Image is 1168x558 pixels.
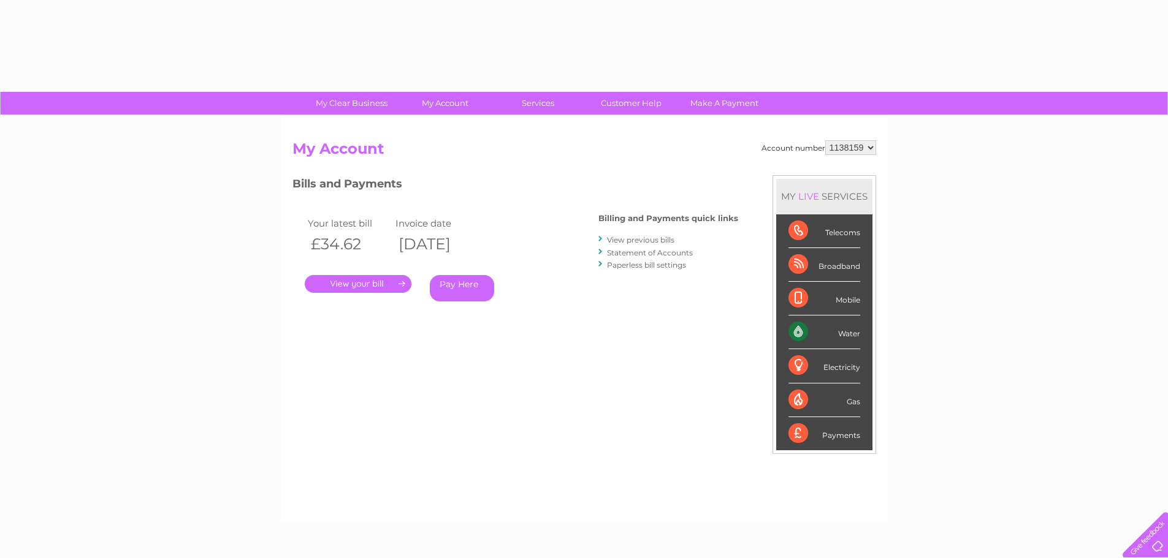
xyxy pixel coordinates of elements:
a: Paperless bill settings [607,260,686,270]
div: Payments [788,417,860,450]
div: Electricity [788,349,860,383]
th: [DATE] [392,232,481,257]
div: Mobile [788,282,860,315]
a: View previous bills [607,235,674,244]
h2: My Account [292,140,876,164]
div: Telecoms [788,214,860,248]
a: . [305,275,411,293]
td: Invoice date [392,215,481,232]
h4: Billing and Payments quick links [598,214,738,223]
div: Gas [788,383,860,417]
a: Make A Payment [674,92,775,115]
a: Pay Here [430,275,494,301]
th: £34.62 [305,232,393,257]
td: Your latest bill [305,215,393,232]
a: My Account [394,92,495,115]
a: Services [487,92,589,115]
div: Broadband [788,248,860,282]
div: LIVE [796,190,822,202]
div: MY SERVICES [776,179,872,214]
a: My Clear Business [301,92,402,115]
div: Account number [761,140,876,155]
a: Statement of Accounts [607,248,693,257]
div: Water [788,315,860,349]
a: Customer Help [581,92,682,115]
h3: Bills and Payments [292,175,738,197]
